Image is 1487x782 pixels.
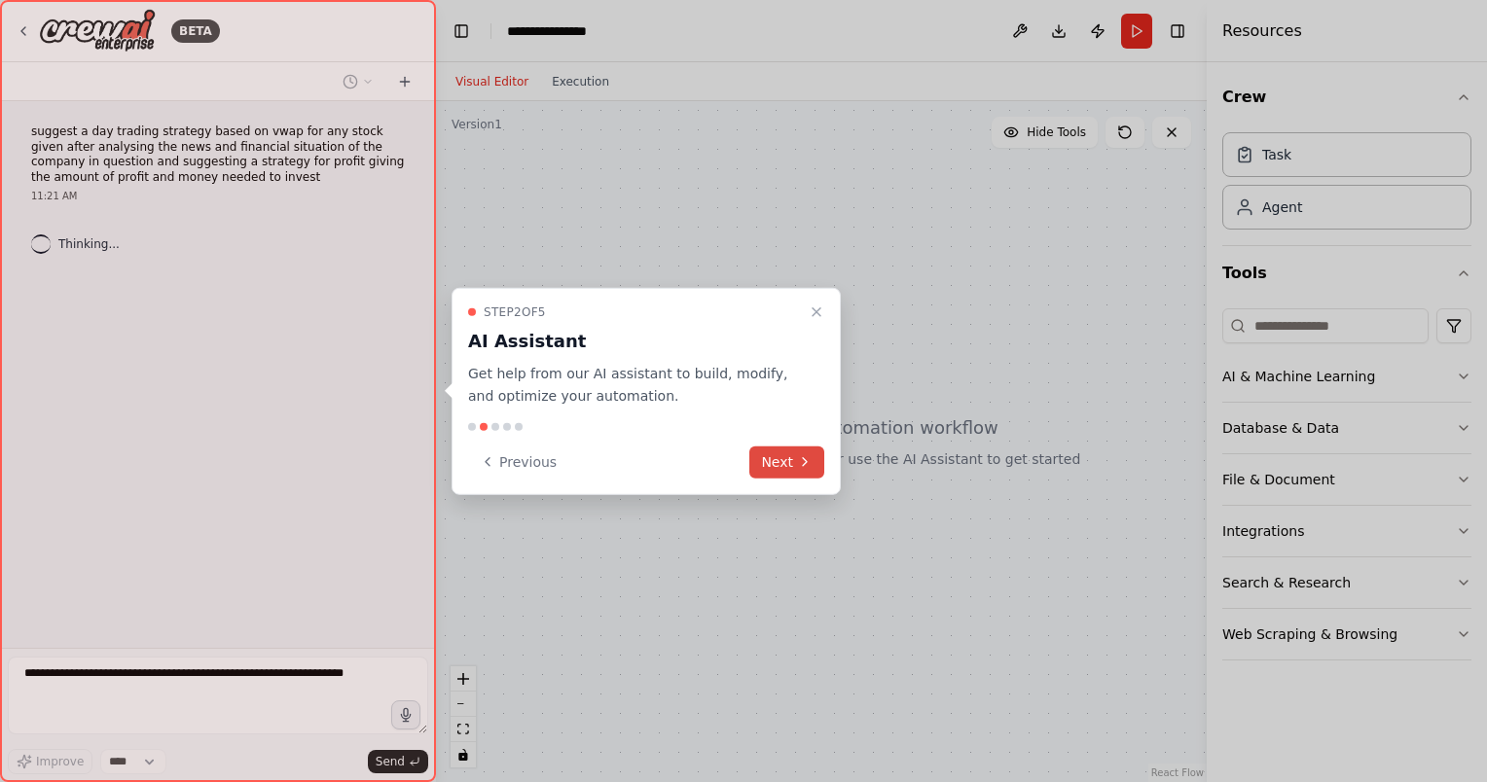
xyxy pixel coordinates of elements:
[749,445,824,478] button: Next
[468,328,801,355] h3: AI Assistant
[448,18,475,45] button: Hide left sidebar
[468,445,568,478] button: Previous
[468,363,801,408] p: Get help from our AI assistant to build, modify, and optimize your automation.
[484,304,546,320] span: Step 2 of 5
[805,301,828,324] button: Close walkthrough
